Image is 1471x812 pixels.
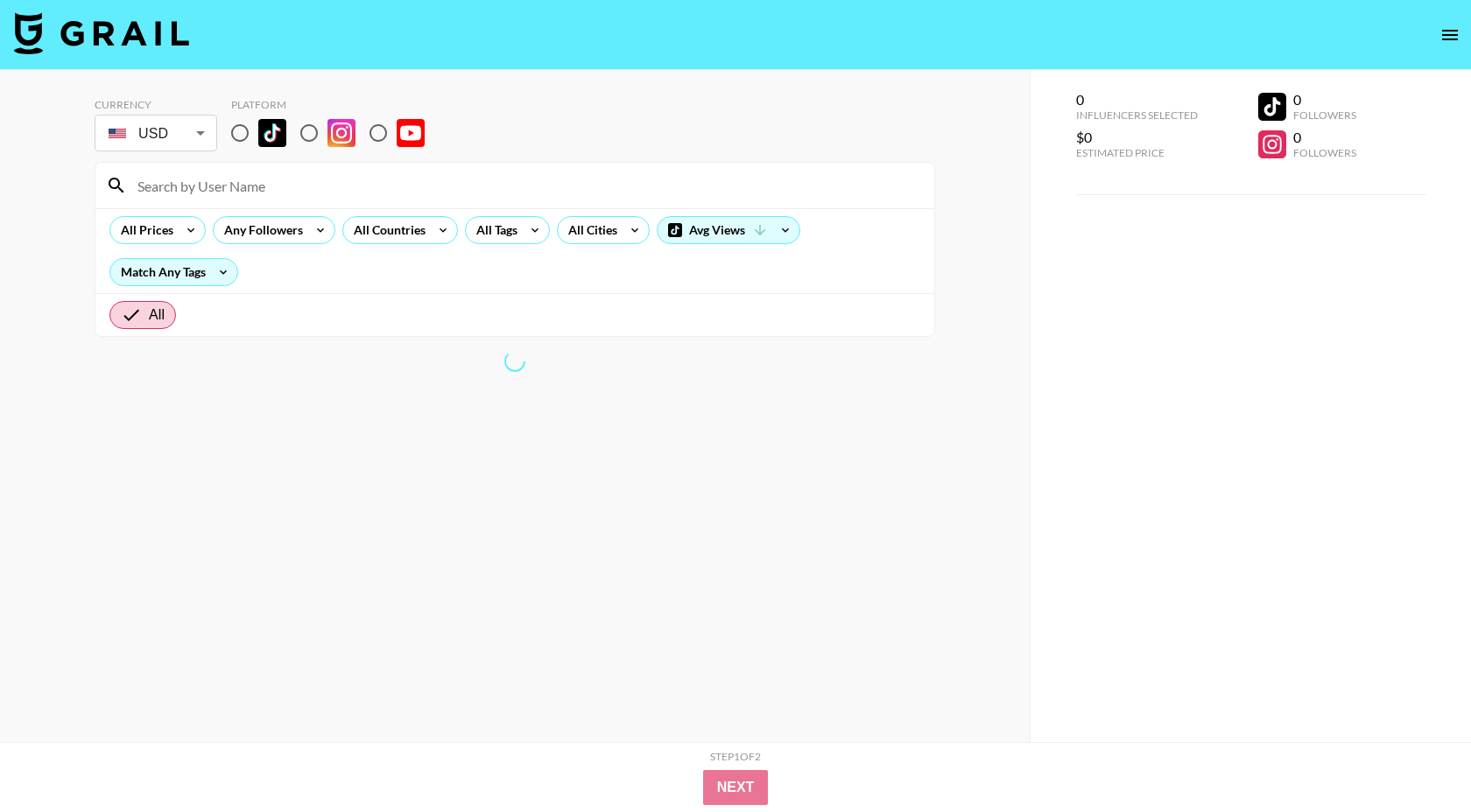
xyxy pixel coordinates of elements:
div: $0 [1076,129,1198,146]
img: TikTok [258,119,286,147]
div: USD [98,118,214,149]
div: Avg Views [658,217,799,243]
div: All Tags [466,217,521,243]
img: YouTube [397,119,425,147]
div: Influencers Selected [1076,108,1198,122]
span: Refreshing lists, bookers, clients, countries, tags, cities, talent, talent... [504,351,525,372]
img: Instagram [327,119,355,147]
div: Step 1 of 2 [710,750,761,763]
div: All Prices [110,217,177,243]
div: Any Followers [214,217,306,243]
div: Followers [1293,108,1356,122]
button: Next [703,770,769,805]
button: open drawer [1432,17,1467,52]
div: All Countries [343,217,429,243]
div: Followers [1293,146,1356,159]
div: Match Any Tags [110,259,237,285]
div: All Cities [558,217,621,243]
span: All [149,304,165,325]
img: Grail Talent [14,12,189,54]
div: 0 [1293,129,1356,146]
input: Search by User Name [127,171,924,199]
div: Currency [95,98,217,111]
div: Platform [231,98,439,111]
div: 0 [1076,91,1198,108]
div: Estimated Price [1076,146,1198,159]
div: 0 [1293,91,1356,108]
